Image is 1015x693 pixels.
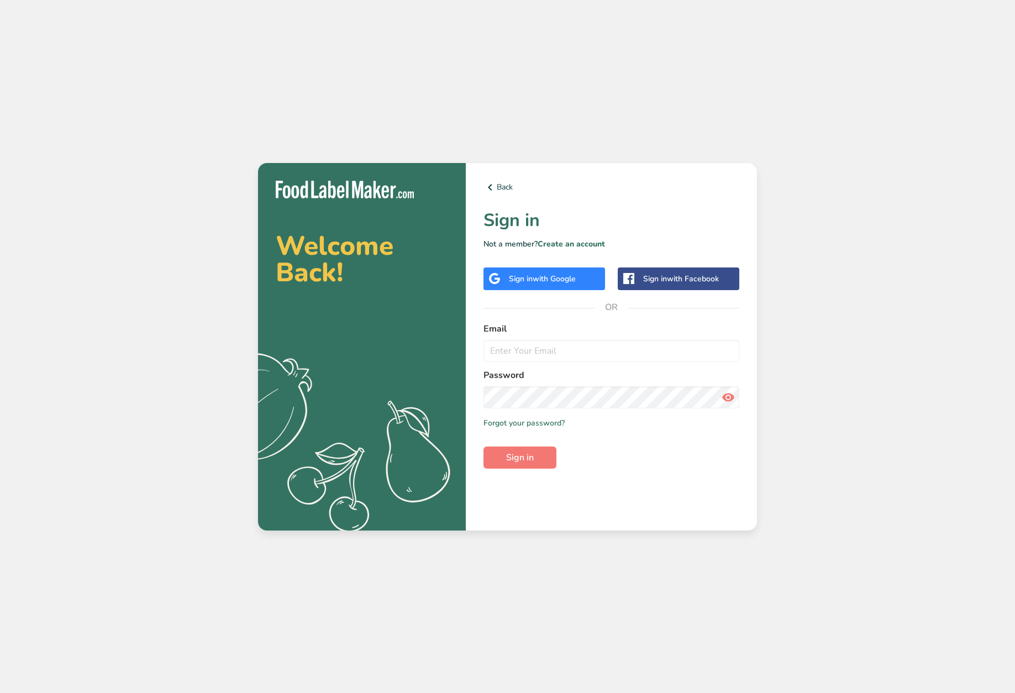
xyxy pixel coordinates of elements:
span: OR [595,291,628,324]
a: Create an account [538,239,605,249]
div: Sign in [643,273,719,285]
button: Sign in [483,447,556,469]
label: Password [483,369,739,382]
img: Food Label Maker [276,181,414,199]
label: Email [483,322,739,335]
a: Forgot your password? [483,417,565,429]
h2: Welcome Back! [276,233,448,286]
p: Not a member? [483,238,739,250]
a: Back [483,181,739,194]
h1: Sign in [483,207,739,234]
div: Sign in [509,273,576,285]
span: with Facebook [667,274,719,284]
input: Enter Your Email [483,340,739,362]
span: Sign in [506,451,534,464]
span: with Google [533,274,576,284]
